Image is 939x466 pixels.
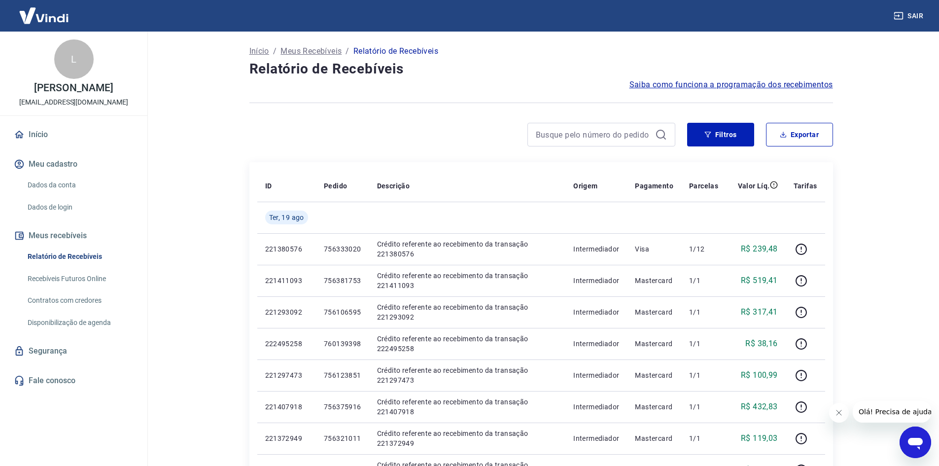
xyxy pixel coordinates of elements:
[377,365,558,385] p: Crédito referente ao recebimento da transação 221297473
[635,181,673,191] p: Pagamento
[573,402,619,412] p: Intermediador
[12,153,136,175] button: Meu cadastro
[346,45,349,57] p: /
[377,429,558,448] p: Crédito referente ao recebimento da transação 221372949
[12,340,136,362] a: Segurança
[892,7,927,25] button: Sair
[745,338,777,350] p: R$ 38,16
[573,339,619,349] p: Intermediador
[12,0,76,31] img: Vindi
[689,244,718,254] p: 1/12
[794,181,817,191] p: Tarifas
[741,306,778,318] p: R$ 317,41
[265,339,308,349] p: 222495258
[573,181,597,191] p: Origem
[573,244,619,254] p: Intermediador
[324,244,361,254] p: 756333020
[12,225,136,247] button: Meus recebíveis
[741,401,778,413] p: R$ 432,83
[635,433,673,443] p: Mastercard
[24,247,136,267] a: Relatório de Recebíveis
[265,307,308,317] p: 221293092
[635,339,673,349] p: Mastercard
[689,307,718,317] p: 1/1
[280,45,342,57] a: Meus Recebíveis
[900,427,931,458] iframe: Botão para abrir a janela de mensagens
[741,243,778,255] p: R$ 239,48
[635,370,673,380] p: Mastercard
[19,97,128,108] p: [EMAIL_ADDRESS][DOMAIN_NAME]
[536,127,651,142] input: Busque pelo número do pedido
[635,276,673,286] p: Mastercard
[269,213,304,222] span: Ter, 19 ago
[573,370,619,380] p: Intermediador
[377,239,558,259] p: Crédito referente ao recebimento da transação 221380576
[54,39,94,79] div: L
[377,181,410,191] p: Descrição
[249,45,269,57] a: Início
[265,370,308,380] p: 221297473
[377,334,558,354] p: Crédito referente ao recebimento da transação 222495258
[766,123,833,146] button: Exportar
[24,175,136,195] a: Dados da conta
[829,403,849,423] iframe: Fechar mensagem
[6,7,83,15] span: Olá! Precisa de ajuda?
[265,276,308,286] p: 221411093
[741,432,778,444] p: R$ 119,03
[324,307,361,317] p: 756106595
[377,397,558,417] p: Crédito referente ao recebimento da transação 221407918
[573,433,619,443] p: Intermediador
[324,433,361,443] p: 756321011
[324,339,361,349] p: 760139398
[265,181,272,191] p: ID
[738,181,770,191] p: Valor Líq.
[689,402,718,412] p: 1/1
[249,59,833,79] h4: Relatório de Recebíveis
[853,401,931,423] iframe: Mensagem da empresa
[34,83,113,93] p: [PERSON_NAME]
[635,307,673,317] p: Mastercard
[273,45,277,57] p: /
[12,370,136,392] a: Fale conosco
[377,271,558,290] p: Crédito referente ao recebimento da transação 221411093
[324,276,361,286] p: 756381753
[265,433,308,443] p: 221372949
[689,276,718,286] p: 1/1
[353,45,438,57] p: Relatório de Recebíveis
[324,402,361,412] p: 756375916
[24,290,136,311] a: Contratos com credores
[689,339,718,349] p: 1/1
[635,244,673,254] p: Visa
[741,369,778,381] p: R$ 100,99
[741,275,778,287] p: R$ 519,41
[629,79,833,91] a: Saiba como funciona a programação dos recebimentos
[635,402,673,412] p: Mastercard
[324,181,347,191] p: Pedido
[265,402,308,412] p: 221407918
[24,269,136,289] a: Recebíveis Futuros Online
[573,276,619,286] p: Intermediador
[265,244,308,254] p: 221380576
[24,197,136,217] a: Dados de login
[573,307,619,317] p: Intermediador
[687,123,754,146] button: Filtros
[689,370,718,380] p: 1/1
[377,302,558,322] p: Crédito referente ao recebimento da transação 221293092
[689,181,718,191] p: Parcelas
[324,370,361,380] p: 756123851
[689,433,718,443] p: 1/1
[24,313,136,333] a: Disponibilização de agenda
[12,124,136,145] a: Início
